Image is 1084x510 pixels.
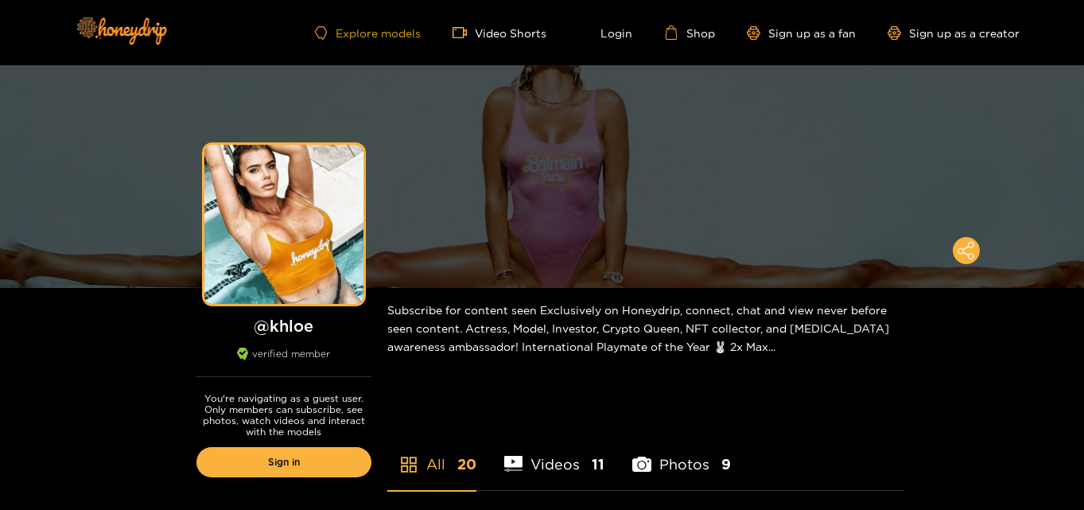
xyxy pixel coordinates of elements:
[592,454,604,474] span: 11
[747,26,856,40] a: Sign up as a fan
[457,454,476,474] span: 20
[578,25,632,40] a: Login
[315,26,420,40] a: Explore models
[504,419,605,490] li: Videos
[664,25,715,40] a: Shop
[453,25,475,40] span: video-camera
[387,419,476,490] li: All
[196,348,371,377] div: verified member
[196,316,371,336] h1: @ khloe
[196,393,371,438] p: You're navigating as a guest user. Only members can subscribe, see photos, watch videos and inter...
[387,288,904,368] div: Subscribe for content seen Exclusively on Honeydrip, connect, chat and view never before seen con...
[453,25,546,40] a: Video Shorts
[399,455,418,474] span: appstore
[196,447,371,477] a: Sign in
[632,419,731,490] li: Photos
[888,26,1020,40] a: Sign up as a creator
[721,454,731,474] span: 9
